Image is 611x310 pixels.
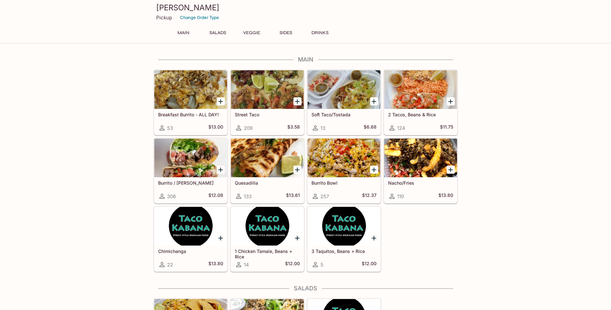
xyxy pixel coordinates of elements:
button: Add 2 Tacos, Beans & Rice [447,97,455,105]
div: Breakfast Burrito - ALL DAY! [154,70,227,109]
span: 306 [167,193,176,199]
h5: $6.68 [364,124,377,132]
a: Breakfast Burrito - ALL DAY!53$13.00 [154,70,227,135]
h5: $12.08 [208,192,223,200]
a: Quesadilla133$13.61 [231,138,304,203]
h5: $11.75 [440,124,453,132]
h5: Quesadilla [235,180,300,186]
h5: Soft Taco/Tostada [311,112,377,117]
span: 13 [320,125,325,131]
h3: [PERSON_NAME] [156,3,455,13]
a: Chimichanga22$13.80 [154,207,227,272]
span: 133 [244,193,252,199]
button: Main [169,28,198,37]
span: 209 [244,125,253,131]
div: Nacho/Fries [384,139,457,177]
h5: Street Taco [235,112,300,117]
button: Add Breakfast Burrito - ALL DAY! [217,97,225,105]
span: 110 [397,193,404,199]
button: Add Quesadilla [293,166,301,174]
a: Burrito / [PERSON_NAME]306$12.08 [154,138,227,203]
h5: 3 Taquitos, Beans + Rice [311,248,377,254]
h4: Main [154,56,458,63]
a: Street Taco209$3.58 [231,70,304,135]
h5: $12.00 [285,261,300,268]
button: Add 1 Chicken Tamale, Beans + Rice [293,234,301,242]
span: 5 [320,262,323,268]
button: Add Soft Taco/Tostada [370,97,378,105]
h5: 2 Tacos, Beans & Rice [388,112,453,117]
span: 53 [167,125,173,131]
a: Soft Taco/Tostada13$6.68 [307,70,381,135]
button: Add 3 Taquitos, Beans + Rice [370,234,378,242]
button: Salads [203,28,232,37]
span: 14 [244,262,249,268]
span: 124 [397,125,405,131]
a: Nacho/Fries110$13.80 [384,138,457,203]
h5: 1 Chicken Tamale, Beans + Rice [235,248,300,259]
div: 3 Taquitos, Beans + Rice [308,207,380,246]
div: Burrito Bowl [308,139,380,177]
div: Burrito / Cali Burrito [154,139,227,177]
h5: Nacho/Fries [388,180,453,186]
p: Pickup [156,15,172,21]
div: Quesadilla [231,139,304,177]
button: Add Street Taco [293,97,301,105]
h5: $13.80 [438,192,453,200]
div: Street Taco [231,70,304,109]
span: 22 [167,262,173,268]
a: 1 Chicken Tamale, Beans + Rice14$12.00 [231,207,304,272]
a: 3 Taquitos, Beans + Rice5$12.00 [307,207,381,272]
h5: $13.80 [208,261,223,268]
button: Veggie [237,28,266,37]
h5: Chimichanga [158,248,223,254]
a: 2 Tacos, Beans & Rice124$11.75 [384,70,457,135]
button: Change Order Type [177,13,222,23]
h5: $12.00 [362,261,377,268]
span: 257 [320,193,329,199]
button: Drinks [306,28,335,37]
div: Soft Taco/Tostada [308,70,380,109]
div: 2 Tacos, Beans & Rice [384,70,457,109]
h4: Salads [154,285,458,292]
button: Add Chimichanga [217,234,225,242]
h5: $13.00 [208,124,223,132]
a: Burrito Bowl257$12.37 [307,138,381,203]
div: 1 Chicken Tamale, Beans + Rice [231,207,304,246]
h5: Burrito / [PERSON_NAME] [158,180,223,186]
h5: $13.61 [286,192,300,200]
h5: Burrito Bowl [311,180,377,186]
h5: $12.37 [362,192,377,200]
button: Add Nacho/Fries [447,166,455,174]
h5: Breakfast Burrito - ALL DAY! [158,112,223,117]
h5: $3.58 [287,124,300,132]
button: Add Burrito / Cali Burrito [217,166,225,174]
div: Chimichanga [154,207,227,246]
button: Add Burrito Bowl [370,166,378,174]
button: Sides [272,28,301,37]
